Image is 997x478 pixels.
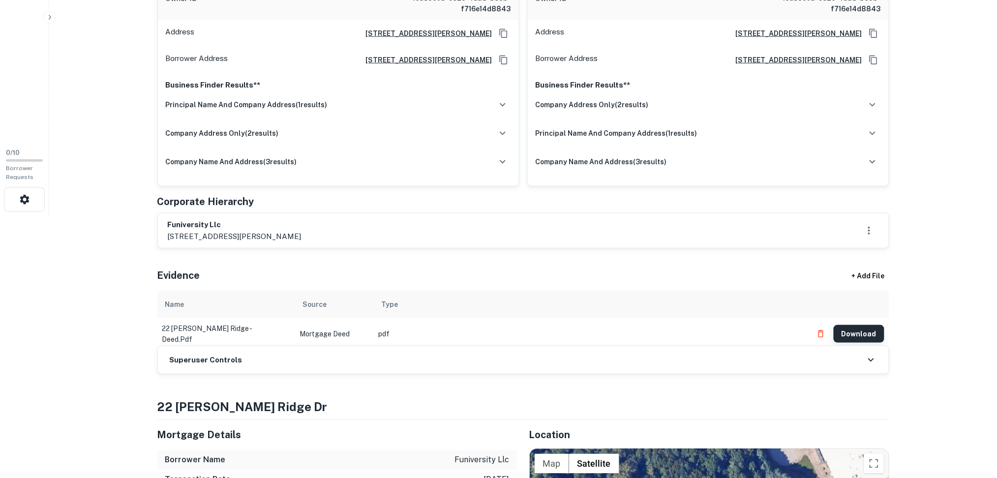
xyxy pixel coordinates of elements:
p: Address [536,26,565,41]
h5: Evidence [157,268,200,283]
h4: 22 [PERSON_NAME] ridge dr [157,398,889,416]
button: Copy Address [866,26,881,41]
a: [STREET_ADDRESS][PERSON_NAME] [358,55,492,65]
h6: company address only ( 2 results) [166,128,279,139]
p: Borrower Address [536,53,598,67]
p: [STREET_ADDRESS][PERSON_NAME] [168,231,302,242]
p: funiversity llc [455,454,510,466]
h6: company address only ( 2 results) [536,99,649,110]
button: Show street map [535,454,569,474]
h6: funiversity llc [168,219,302,231]
button: Download [834,325,884,343]
h5: Corporate Hierarchy [157,194,254,209]
a: [STREET_ADDRESS][PERSON_NAME] [728,28,862,39]
h6: company name and address ( 3 results) [166,156,297,167]
p: Borrower Address [166,53,228,67]
button: Delete file [812,326,830,342]
th: Type [374,291,807,318]
h6: principal name and company address ( 1 results) [166,99,328,110]
div: + Add File [834,267,903,285]
td: 22 [PERSON_NAME] ridge - deed.pdf [157,318,295,350]
th: Source [295,291,374,318]
p: Address [166,26,195,41]
div: Name [165,299,184,310]
a: [STREET_ADDRESS][PERSON_NAME] [728,55,862,65]
h6: principal name and company address ( 1 results) [536,128,697,139]
td: pdf [374,318,807,350]
h6: Superuser Controls [170,355,242,366]
span: 0 / 10 [6,149,20,156]
button: Copy Address [866,53,881,67]
button: Toggle fullscreen view [864,454,884,474]
div: Type [382,299,398,310]
h5: Mortgage Details [157,428,517,443]
p: Business Finder Results** [536,79,881,91]
button: Copy Address [496,53,511,67]
button: Show satellite imagery [569,454,619,474]
span: Borrower Requests [6,165,33,180]
iframe: Chat Widget [948,399,997,447]
button: Copy Address [496,26,511,41]
th: Name [157,291,295,318]
td: Mortgage Deed [295,318,374,350]
h5: Location [529,428,889,443]
p: Business Finder Results** [166,79,511,91]
a: [STREET_ADDRESS][PERSON_NAME] [358,28,492,39]
div: Source [303,299,327,310]
h6: company name and address ( 3 results) [536,156,667,167]
div: scrollable content [157,291,889,346]
h6: Borrower Name [165,454,226,466]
